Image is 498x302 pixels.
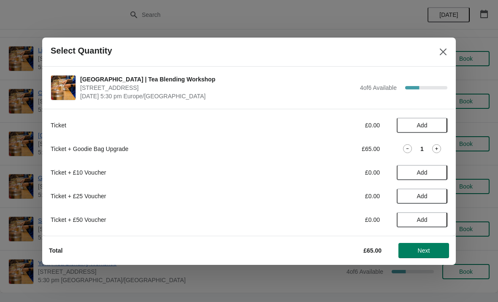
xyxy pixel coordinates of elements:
img: London Covent Garden | Tea Blending Workshop | 11 Monmouth St, London, WC2H 9DA | September 21 | ... [51,75,76,100]
strong: 1 [420,145,424,153]
div: Ticket + Goodie Bag Upgrade [51,145,285,153]
button: Close [436,44,451,59]
button: Next [398,243,449,258]
h2: Select Quantity [51,46,112,56]
div: Ticket + £50 Voucher [51,216,285,224]
div: £0.00 [302,216,380,224]
div: £0.00 [302,121,380,129]
span: Add [417,122,428,129]
span: 4 of 6 Available [360,84,397,91]
div: £65.00 [302,145,380,153]
button: Add [397,165,447,180]
span: [GEOGRAPHIC_DATA] | Tea Blending Workshop [80,75,356,84]
div: Ticket + £25 Voucher [51,192,285,200]
span: [DATE] 5:30 pm Europe/[GEOGRAPHIC_DATA] [80,92,356,100]
button: Add [397,189,447,204]
strong: Total [49,247,62,254]
span: Add [417,193,428,200]
div: Ticket + £10 Voucher [51,168,285,177]
span: Add [417,169,428,176]
span: [STREET_ADDRESS] [80,84,356,92]
div: £0.00 [302,168,380,177]
button: Add [397,212,447,227]
strong: £65.00 [363,247,382,254]
span: Next [418,247,430,254]
div: £0.00 [302,192,380,200]
span: Add [417,216,428,223]
div: Ticket [51,121,285,129]
button: Add [397,118,447,133]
